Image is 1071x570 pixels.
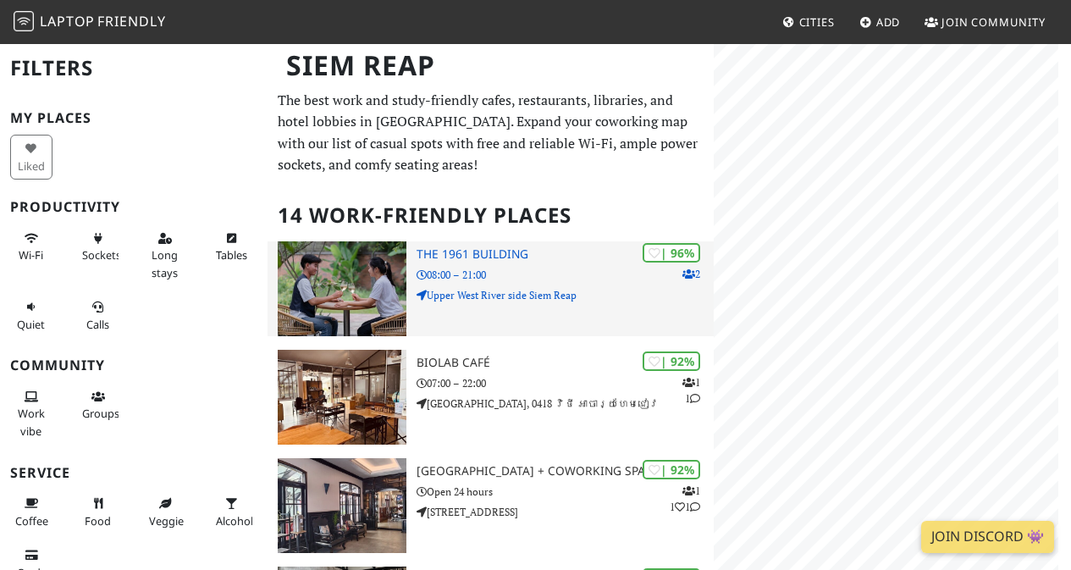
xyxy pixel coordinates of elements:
[918,7,1052,37] a: Join Community
[216,513,253,528] span: Alcohol
[17,317,45,332] span: Quiet
[273,42,710,89] h1: Siem Reap
[18,406,45,438] span: People working
[85,513,111,528] span: Food
[77,224,119,269] button: Sockets
[643,460,700,479] div: | 92%
[643,351,700,371] div: | 92%
[10,110,257,126] h3: My Places
[643,243,700,263] div: | 96%
[149,513,184,528] span: Veggie
[10,357,257,374] h3: Community
[152,247,178,279] span: Long stays
[278,190,704,241] h2: 14 Work-Friendly Places
[77,490,119,534] button: Food
[921,521,1054,553] a: Join Discord 👾
[10,224,52,269] button: Wi-Fi
[876,14,901,30] span: Add
[10,465,257,481] h3: Service
[10,490,52,534] button: Coffee
[10,293,52,338] button: Quiet
[268,458,714,553] a: Bodee Hotel + Coworking Space | 92% 111 [GEOGRAPHIC_DATA] + Coworking Space Open 24 hours [STREET...
[10,42,257,94] h2: Filters
[268,241,714,336] a: The 1961 Building | 96% 2 The 1961 Building 08:00 – 21:00 Upper West River side Siem Reap
[86,317,109,332] span: Video/audio calls
[853,7,908,37] a: Add
[799,14,835,30] span: Cities
[82,406,119,421] span: Group tables
[417,504,714,520] p: [STREET_ADDRESS]
[14,8,166,37] a: LaptopFriendly LaptopFriendly
[776,7,842,37] a: Cities
[216,247,247,263] span: Work-friendly tables
[268,350,714,445] a: BIOLAB CAFÉ | 92% 11 BIOLAB CAFÉ 07:00 – 22:00 [GEOGRAPHIC_DATA], 0418 វិថី អាចារ្យហែមជៀវ
[40,12,95,30] span: Laptop
[682,374,700,407] p: 1 1
[417,287,714,303] p: Upper West River side Siem Reap
[941,14,1046,30] span: Join Community
[417,375,714,391] p: 07:00 – 22:00
[417,396,714,412] p: [GEOGRAPHIC_DATA], 0418 វិថី អាចារ្យហែមជៀវ
[417,484,714,500] p: Open 24 hours
[144,224,186,286] button: Long stays
[82,247,121,263] span: Power sockets
[278,241,406,336] img: The 1961 Building
[97,12,165,30] span: Friendly
[14,11,34,31] img: LaptopFriendly
[211,490,253,534] button: Alcohol
[15,513,48,528] span: Coffee
[10,383,52,445] button: Work vibe
[19,247,43,263] span: Stable Wi-Fi
[278,350,406,445] img: BIOLAB CAFÉ
[77,383,119,428] button: Groups
[417,356,714,370] h3: BIOLAB CAFÉ
[417,247,714,262] h3: The 1961 Building
[417,464,714,479] h3: [GEOGRAPHIC_DATA] + Coworking Space
[77,293,119,338] button: Calls
[10,199,257,215] h3: Productivity
[278,458,406,553] img: Bodee Hotel + Coworking Space
[682,266,700,282] p: 2
[417,267,714,283] p: 08:00 – 21:00
[211,224,253,269] button: Tables
[670,483,700,515] p: 1 1 1
[278,90,704,176] p: The best work and study-friendly cafes, restaurants, libraries, and hotel lobbies in [GEOGRAPHIC_...
[144,490,186,534] button: Veggie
